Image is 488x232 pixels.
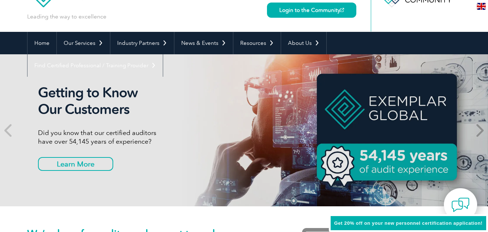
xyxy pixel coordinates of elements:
a: Login to the Community [267,3,356,18]
span: Get 20% off on your new personnel certification application! [334,220,483,226]
a: About Us [281,32,326,54]
a: Find Certified Professional / Training Provider [27,54,163,77]
img: open_square.png [340,8,344,12]
p: Did you know that our certified auditors have over 54,145 years of experience? [38,128,309,146]
img: contact-chat.png [451,196,470,214]
p: Leading the way to excellence [27,13,106,21]
a: Resources [233,32,281,54]
a: Industry Partners [110,32,174,54]
a: Our Services [57,32,110,54]
a: Learn More [38,157,113,171]
h2: Getting to Know Our Customers [38,84,309,118]
img: en [477,3,486,10]
a: Home [27,32,56,54]
a: News & Events [174,32,233,54]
